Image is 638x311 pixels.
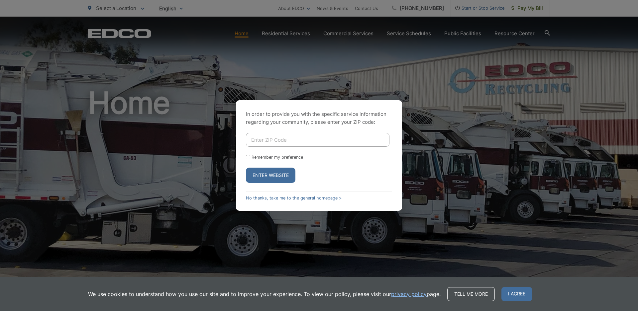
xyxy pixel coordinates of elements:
[501,287,532,301] span: I agree
[246,168,295,183] button: Enter Website
[246,133,389,147] input: Enter ZIP Code
[391,290,427,298] a: privacy policy
[246,110,392,126] p: In order to provide you with the specific service information regarding your community, please en...
[88,290,441,298] p: We use cookies to understand how you use our site and to improve your experience. To view our pol...
[246,195,342,200] a: No thanks, take me to the general homepage >
[252,155,303,160] label: Remember my preference
[447,287,495,301] a: Tell me more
